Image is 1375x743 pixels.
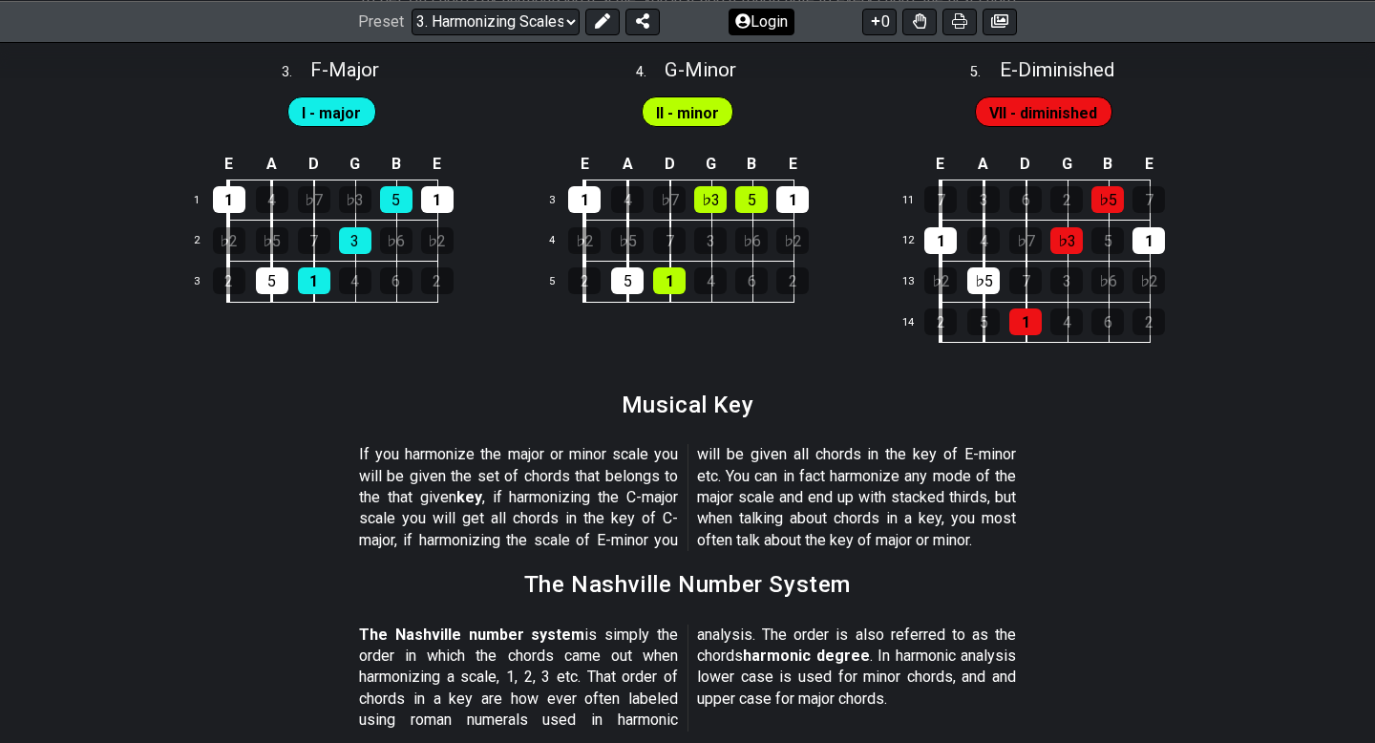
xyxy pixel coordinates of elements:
div: ♭7 [653,186,686,213]
div: ♭6 [735,227,768,254]
td: E [919,149,962,180]
strong: key [456,488,482,506]
div: 7 [298,227,330,254]
div: 1 [653,267,686,294]
div: 2 [924,308,957,335]
div: ♭2 [421,227,454,254]
div: 3 [1050,267,1083,294]
span: First enable full edit mode to edit [989,99,1097,127]
td: A [606,149,649,180]
td: D [1005,149,1047,180]
td: 3 [539,180,584,221]
div: ♭2 [776,227,809,254]
td: B [1088,149,1129,180]
div: 2 [568,267,601,294]
div: ♭3 [339,186,371,213]
div: 2 [1050,186,1083,213]
div: 2 [421,267,454,294]
div: 7 [653,227,686,254]
div: ♭6 [1091,267,1124,294]
span: 3 . [282,62,310,83]
td: E [772,149,814,180]
td: B [375,149,416,180]
span: F - Major [310,58,379,81]
h2: Musical Key [622,394,754,415]
td: G [690,149,731,180]
div: 5 [735,186,768,213]
span: First enable full edit mode to edit [302,99,361,127]
div: ♭5 [967,267,1000,294]
span: G - Minor [665,58,736,81]
div: 2 [776,267,809,294]
div: 1 [1132,227,1165,254]
td: 13 [894,262,940,303]
div: 7 [1132,186,1165,213]
div: 4 [1050,308,1083,335]
div: 1 [421,186,454,213]
div: ♭7 [298,186,330,213]
h2: The Nashville Number System [524,574,851,595]
button: Share Preset [625,8,660,34]
span: E - Diminished [1000,58,1114,81]
p: is simply the order in which the chords came out when harmonizing a scale, 1, 2, 3 etc. That orde... [359,625,1016,732]
div: ♭5 [611,227,644,254]
div: 5 [256,267,288,294]
div: 6 [1091,308,1124,335]
div: ♭3 [694,186,727,213]
td: E [207,149,251,180]
strong: The Nashville number system [359,626,584,644]
div: 6 [1009,186,1042,213]
div: 4 [967,227,1000,254]
div: 2 [1132,308,1165,335]
div: 1 [776,186,809,213]
div: 1 [213,186,245,213]
div: 4 [339,267,371,294]
div: ♭3 [1050,227,1083,254]
div: ♭5 [256,227,288,254]
td: D [648,149,690,180]
td: 4 [539,221,584,262]
div: 5 [380,186,412,213]
div: ♭2 [1132,267,1165,294]
button: Toggle Dexterity for all fretkits [902,8,937,34]
button: Edit Preset [585,8,620,34]
div: ♭2 [568,227,601,254]
div: 5 [967,308,1000,335]
td: E [1129,149,1170,180]
span: 4 . [636,62,665,83]
div: 1 [568,186,601,213]
div: 2 [213,267,245,294]
div: 3 [694,227,727,254]
td: 12 [894,221,940,262]
div: 4 [611,186,644,213]
div: ♭7 [1009,227,1042,254]
strong: harmonic degree [743,647,870,665]
td: E [562,149,606,180]
select: Preset [412,8,580,34]
div: 1 [924,227,957,254]
td: G [334,149,375,180]
div: 1 [1009,308,1042,335]
div: 7 [924,186,957,213]
div: 4 [256,186,288,213]
button: Create image [983,8,1017,34]
div: 3 [339,227,371,254]
td: B [731,149,772,180]
button: 0 [862,8,897,34]
div: 5 [1091,227,1124,254]
span: 5 . [970,62,999,83]
div: 7 [1009,267,1042,294]
td: 3 [182,262,228,303]
button: Print [942,8,977,34]
td: D [293,149,335,180]
td: A [962,149,1005,180]
td: 1 [182,180,228,221]
p: If you harmonize the major or minor scale you will be given the set of chords that belongs to the... [359,444,1016,551]
div: 5 [611,267,644,294]
div: 6 [380,267,412,294]
div: ♭2 [924,267,957,294]
td: 11 [894,180,940,221]
div: 6 [735,267,768,294]
td: 14 [894,302,940,343]
div: 4 [694,267,727,294]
